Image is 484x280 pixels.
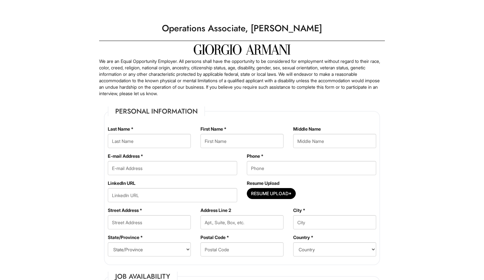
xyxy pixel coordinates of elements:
label: Country * [293,234,313,241]
label: Postal Code * [200,234,229,241]
label: Middle Name [293,126,321,132]
input: First Name [200,134,284,148]
label: Last Name * [108,126,134,132]
label: City * [293,207,305,214]
input: Phone [247,161,376,175]
select: Country [293,242,376,256]
select: State/Province [108,242,191,256]
h1: Operations Associate, [PERSON_NAME] [96,19,388,37]
label: Address Line 2 [200,207,231,214]
input: Postal Code [200,242,284,256]
img: Giorgio Armani [194,44,290,55]
p: We are an Equal Opportunity Employer. All persons shall have the opportunity to be considered for... [99,58,385,97]
legend: Personal Information [108,106,205,116]
input: Last Name [108,134,191,148]
input: Street Address [108,215,191,229]
input: LinkedIn URL [108,188,237,202]
input: Middle Name [293,134,376,148]
input: City [293,215,376,229]
label: First Name * [200,126,227,132]
input: E-mail Address [108,161,237,175]
label: State/Province * [108,234,143,241]
input: Apt., Suite, Box, etc. [200,215,284,229]
label: Resume Upload [247,180,279,186]
label: E-mail Address * [108,153,143,159]
label: LinkedIn URL [108,180,135,186]
label: Street Address * [108,207,142,214]
label: Phone * [247,153,264,159]
button: Resume Upload*Resume Upload* [247,188,296,199]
